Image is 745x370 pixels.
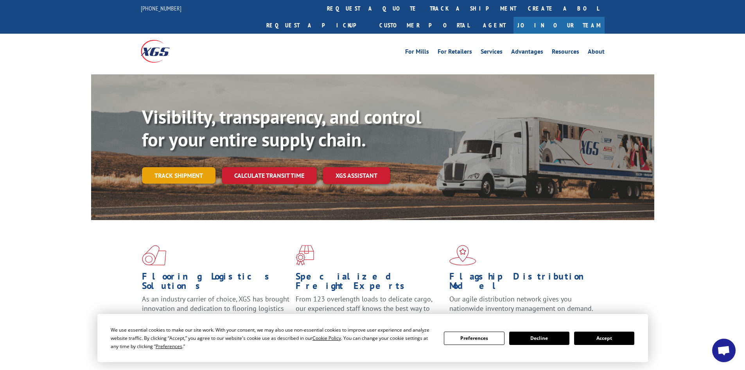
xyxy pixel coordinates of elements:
span: Preferences [156,343,182,350]
a: Join Our Team [513,17,605,34]
a: For Retailers [438,49,472,57]
a: Agent [475,17,513,34]
span: Cookie Policy [312,335,341,341]
button: Accept [574,332,634,345]
a: Resources [552,49,579,57]
p: From 123 overlength loads to delicate cargo, our experienced staff knows the best way to move you... [296,294,443,329]
a: Advantages [511,49,543,57]
button: Decline [509,332,569,345]
h1: Flagship Distribution Model [449,272,597,294]
a: XGS ASSISTANT [323,167,390,184]
img: xgs-icon-total-supply-chain-intelligence-red [142,245,166,265]
span: Our agile distribution network gives you nationwide inventory management on demand. [449,294,593,313]
a: Calculate transit time [222,167,317,184]
a: [PHONE_NUMBER] [141,4,181,12]
b: Visibility, transparency, and control for your entire supply chain. [142,105,421,152]
h1: Specialized Freight Experts [296,272,443,294]
a: About [588,49,605,57]
a: Track shipment [142,167,215,184]
span: As an industry carrier of choice, XGS has brought innovation and dedication to flooring logistics... [142,294,289,322]
a: For Mills [405,49,429,57]
div: Cookie Consent Prompt [97,314,648,362]
div: We use essential cookies to make our site work. With your consent, we may also use non-essential ... [111,326,434,350]
button: Preferences [444,332,504,345]
h1: Flooring Logistics Solutions [142,272,290,294]
a: Services [481,49,503,57]
img: xgs-icon-focused-on-flooring-red [296,245,314,265]
a: Request a pickup [260,17,373,34]
div: Open chat [712,339,736,362]
img: xgs-icon-flagship-distribution-model-red [449,245,476,265]
a: Customer Portal [373,17,475,34]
